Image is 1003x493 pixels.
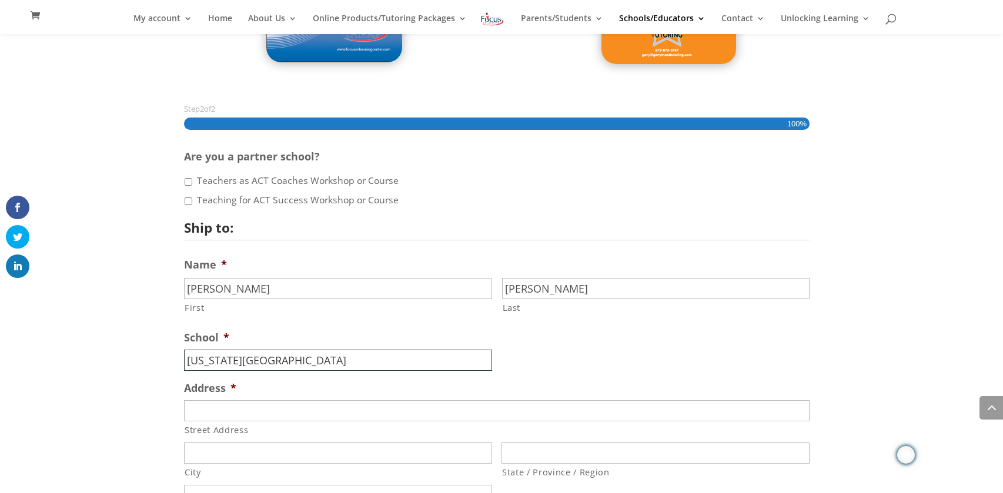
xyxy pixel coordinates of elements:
[185,300,492,315] label: First
[197,193,399,207] label: Teaching for ACT Success Workshop or Course
[197,174,399,188] label: Teachers as ACT Coaches Workshop or Course
[184,150,320,163] label: Are you a partner school?
[211,103,215,114] span: 2
[200,103,204,114] span: 2
[133,14,192,34] a: My account
[184,222,800,235] h2: Ship to:
[184,331,229,344] label: School
[502,464,810,479] label: State / Province / Region
[184,105,819,113] h3: Step of
[619,14,706,34] a: Schools/Educators
[521,14,603,34] a: Parents/Students
[480,11,504,28] img: Focus on Learning
[185,422,810,437] label: Street Address
[185,464,492,479] label: City
[208,14,232,34] a: Home
[184,258,227,271] label: Name
[248,14,297,34] a: About Us
[781,14,870,34] a: Unlocking Learning
[503,300,810,315] label: Last
[184,381,236,395] label: Address
[787,118,807,130] span: 100%
[721,14,765,34] a: Contact
[313,14,467,34] a: Online Products/Tutoring Packages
